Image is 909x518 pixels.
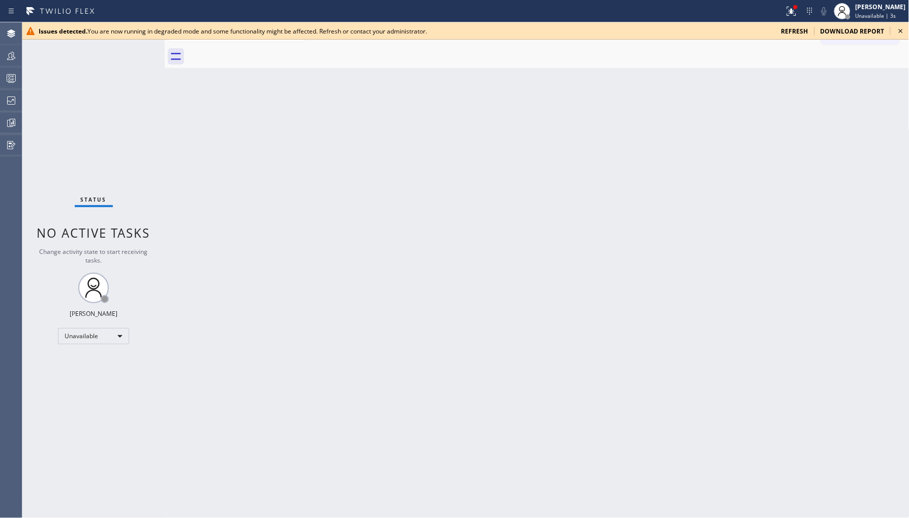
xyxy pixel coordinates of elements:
div: [PERSON_NAME] [856,3,906,11]
span: download report [821,27,885,36]
span: Change activity state to start receiving tasks. [40,247,148,265]
button: Mute [817,4,831,18]
span: Unavailable | 3s [856,12,896,19]
div: [PERSON_NAME] [70,309,117,318]
b: Issues detected. [39,27,87,36]
span: No active tasks [37,224,150,241]
div: You are now running in degraded mode and some functionality might be affected. Refresh or contact... [39,27,773,36]
span: Status [81,196,107,203]
span: refresh [781,27,808,36]
div: Unavailable [58,328,129,344]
